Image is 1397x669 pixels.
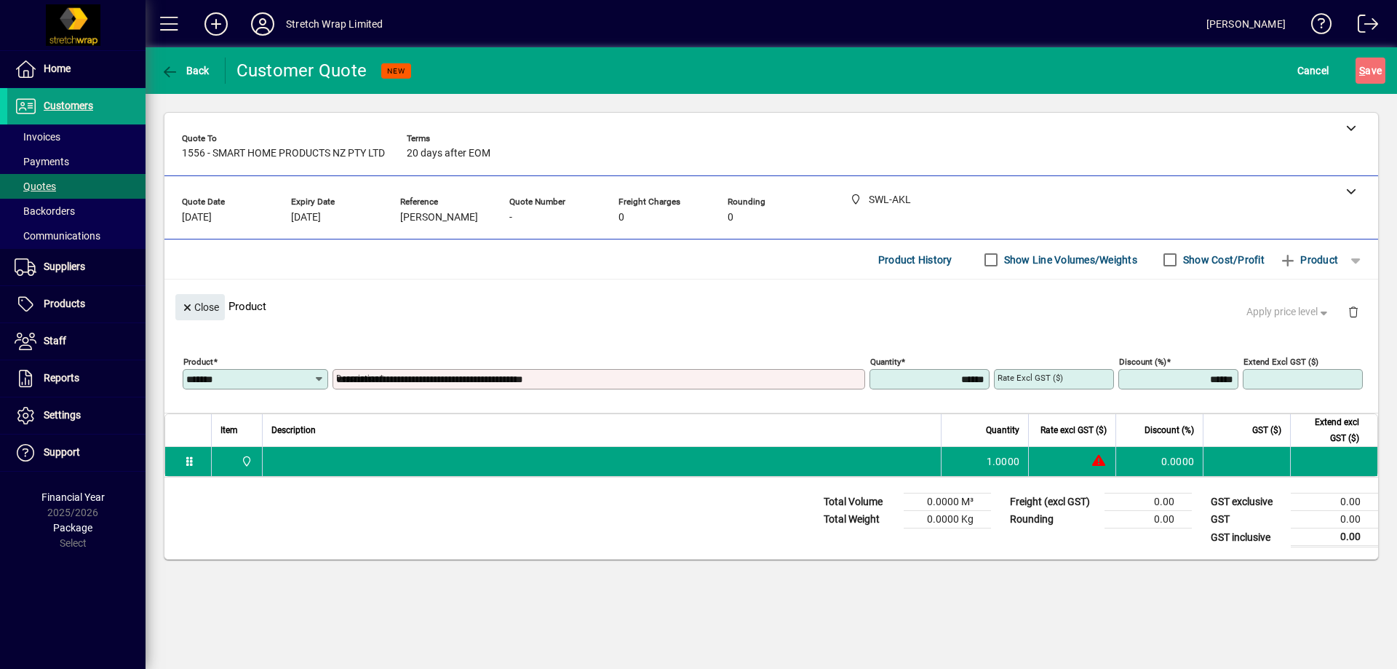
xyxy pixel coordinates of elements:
span: Apply price level [1246,304,1331,320]
td: GST [1203,511,1291,529]
span: Backorders [15,205,75,217]
div: [PERSON_NAME] [1206,12,1286,36]
span: SWL-AKL [237,454,254,470]
app-page-header-button: Close [172,300,228,313]
a: Invoices [7,124,146,149]
a: Knowledge Base [1300,3,1332,50]
a: Home [7,51,146,87]
a: Payments [7,149,146,174]
span: Communications [15,230,100,242]
span: Extend excl GST ($) [1300,414,1359,446]
span: Quantity [986,422,1019,438]
a: Products [7,286,146,322]
span: Back [161,65,210,76]
div: Product [164,280,1378,333]
span: - [509,212,512,223]
a: Staff [7,323,146,360]
td: 0.00 [1291,494,1378,511]
label: Show Cost/Profit [1180,253,1265,267]
a: Settings [7,397,146,434]
div: Customer Quote [236,59,367,82]
td: Rounding [1003,511,1105,529]
span: Description [271,422,316,438]
span: Cancel [1297,59,1329,82]
span: Package [53,522,92,534]
button: Product History [872,247,958,273]
mat-label: Extend excl GST ($) [1243,357,1318,367]
app-page-header-button: Back [146,58,226,84]
span: Payments [15,156,69,167]
td: Total Volume [816,494,904,511]
a: Backorders [7,199,146,223]
td: 0.00 [1291,511,1378,529]
span: S [1359,65,1365,76]
span: [DATE] [291,212,321,223]
mat-label: Discount (%) [1119,357,1166,367]
span: Financial Year [41,491,105,503]
span: 0 [728,212,733,223]
td: GST inclusive [1203,529,1291,547]
td: Freight (excl GST) [1003,494,1105,511]
a: Support [7,435,146,471]
a: Logout [1347,3,1379,50]
span: Invoices [15,131,60,143]
span: Product History [878,248,952,272]
td: 0.00 [1105,494,1192,511]
span: Rate excl GST ($) [1040,422,1107,438]
td: 0.00 [1291,529,1378,547]
span: GST ($) [1252,422,1281,438]
div: Stretch Wrap Limited [286,12,383,36]
td: 0.0000 M³ [904,494,991,511]
button: Apply price level [1241,299,1337,325]
span: Suppliers [44,261,85,272]
span: Quotes [15,181,56,192]
span: Support [44,446,80,458]
a: Communications [7,223,146,248]
span: [PERSON_NAME] [400,212,478,223]
td: 0.0000 Kg [904,511,991,529]
button: Save [1356,58,1385,84]
mat-label: Quantity [870,357,901,367]
a: Reports [7,360,146,397]
mat-label: Description [336,373,379,383]
button: Add [193,11,239,37]
mat-label: Rate excl GST ($) [998,373,1063,383]
button: Back [157,58,213,84]
app-page-header-button: Delete [1336,305,1371,318]
td: Total Weight [816,511,904,529]
span: [DATE] [182,212,212,223]
span: NEW [387,66,405,76]
button: Close [175,294,225,320]
span: ave [1359,59,1382,82]
span: Item [220,422,238,438]
label: Show Line Volumes/Weights [1001,253,1137,267]
td: GST exclusive [1203,494,1291,511]
button: Cancel [1294,58,1333,84]
span: 20 days after EOM [407,148,490,159]
button: Delete [1336,294,1371,329]
span: Discount (%) [1145,422,1194,438]
span: 0 [618,212,624,223]
span: Staff [44,335,66,347]
span: Products [44,298,85,309]
a: Suppliers [7,249,146,285]
mat-label: Product [183,357,213,367]
span: Customers [44,100,93,111]
span: Close [181,296,219,320]
span: 1556 - SMART HOME PRODUCTS NZ PTY LTD [182,148,385,159]
a: Quotes [7,174,146,199]
button: Profile [239,11,286,37]
span: Settings [44,409,81,421]
td: 0.0000 [1115,447,1203,476]
span: Home [44,63,71,74]
td: 0.00 [1105,511,1192,529]
span: Reports [44,372,79,384]
span: 1.0000 [987,454,1020,469]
